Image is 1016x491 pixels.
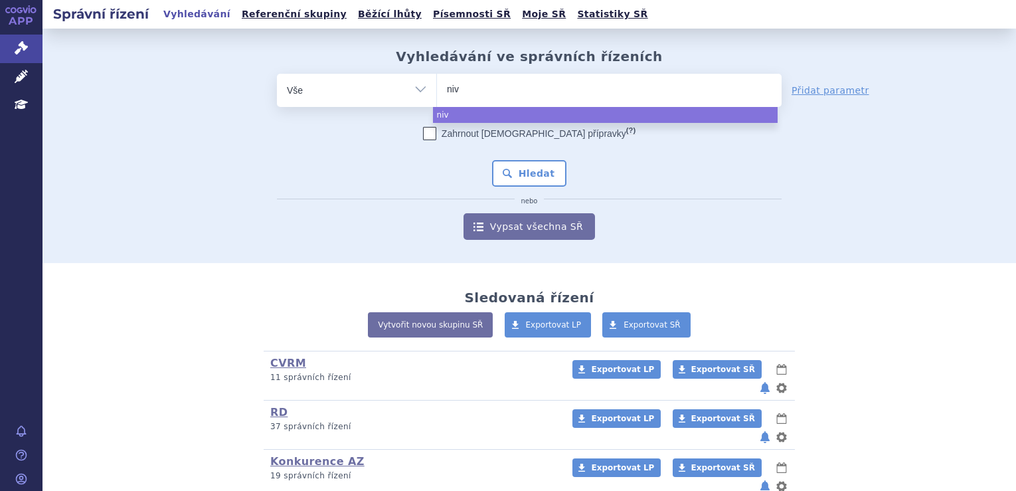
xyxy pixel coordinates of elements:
a: RD [270,406,288,419]
i: nebo [515,197,545,205]
h2: Sledovaná řízení [464,290,594,306]
p: 11 správních řízení [270,372,555,383]
button: Hledat [492,160,567,187]
a: Referenční skupiny [238,5,351,23]
a: Písemnosti SŘ [429,5,515,23]
a: Vytvořit novou skupinu SŘ [368,312,493,338]
a: Exportovat SŘ [673,360,762,379]
button: lhůty [775,460,788,476]
span: Exportovat LP [591,414,654,423]
button: lhůty [775,361,788,377]
a: Exportovat LP [572,409,661,428]
span: Exportovat SŘ [691,365,755,374]
a: Statistiky SŘ [573,5,651,23]
label: Zahrnout [DEMOGRAPHIC_DATA] přípravky [423,127,635,140]
a: Exportovat LP [572,360,661,379]
p: 19 správních řízení [270,470,555,482]
button: nastavení [775,380,788,396]
a: Přidat parametr [792,84,869,97]
span: Exportovat LP [526,320,582,330]
a: Exportovat LP [505,312,592,338]
button: notifikace [758,429,772,445]
a: Moje SŘ [518,5,570,23]
button: lhůty [775,411,788,427]
a: Exportovat SŘ [602,312,691,338]
span: Exportovat LP [591,365,654,374]
a: Vypsat všechna SŘ [464,213,595,240]
span: Exportovat SŘ [691,414,755,423]
span: Exportovat SŘ [624,320,681,330]
a: Vyhledávání [159,5,234,23]
a: Exportovat SŘ [673,458,762,477]
a: Konkurence AZ [270,455,365,468]
button: notifikace [758,380,772,396]
h2: Vyhledávání ve správních řízeních [396,49,663,64]
h2: Správní řízení [42,5,159,23]
button: nastavení [775,429,788,445]
span: Exportovat SŘ [691,463,755,472]
abbr: (?) [626,126,635,135]
p: 37 správních řízení [270,421,555,433]
span: Exportovat LP [591,463,654,472]
li: niv [433,107,778,123]
a: Exportovat LP [572,458,661,477]
a: CVRM [270,357,306,369]
a: Běžící lhůty [354,5,426,23]
a: Exportovat SŘ [673,409,762,428]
